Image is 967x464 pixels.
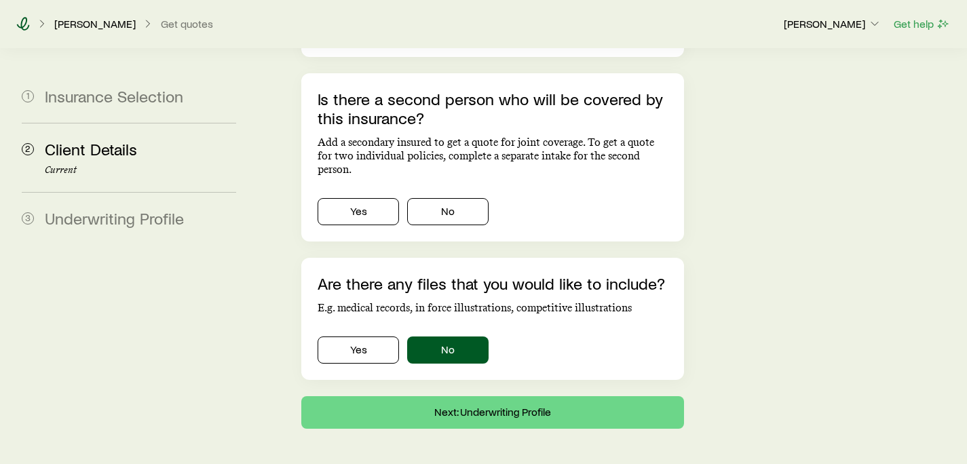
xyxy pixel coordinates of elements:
[318,274,667,293] p: Are there any files that you would like to include?
[407,336,489,364] button: No
[318,336,399,364] button: Yes
[783,16,882,33] button: [PERSON_NAME]
[160,18,214,31] button: Get quotes
[54,17,136,31] p: [PERSON_NAME]
[22,212,34,225] span: 3
[318,90,667,128] p: Is there a second person who will be covered by this insurance?
[318,198,399,225] button: Yes
[318,136,667,176] p: Add a secondary insured to get a quote for joint coverage. To get a quote for two individual poli...
[893,16,951,32] button: Get help
[407,198,489,225] button: No
[45,208,184,228] span: Underwriting Profile
[22,90,34,102] span: 1
[318,301,667,315] p: E.g. medical records, in force illustrations, competitive illustrations
[301,396,683,429] button: Next: Underwriting Profile
[45,86,183,106] span: Insurance Selection
[22,143,34,155] span: 2
[45,165,236,176] p: Current
[45,139,137,159] span: Client Details
[784,17,881,31] p: [PERSON_NAME]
